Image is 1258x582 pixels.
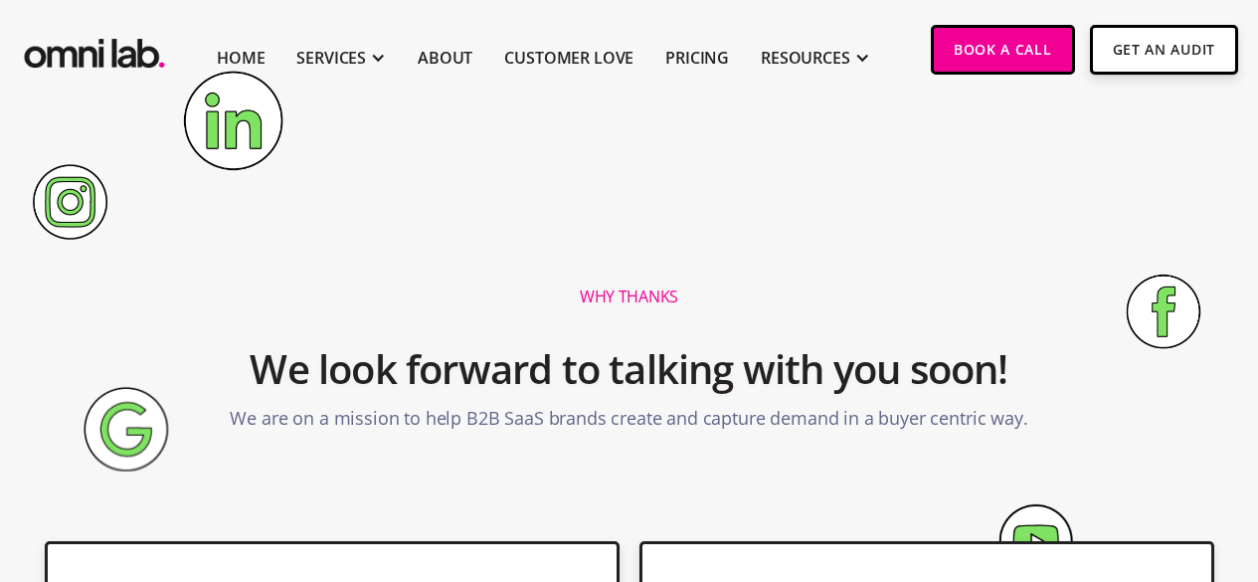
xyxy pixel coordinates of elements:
[761,46,850,70] div: RESOURCES
[296,46,366,70] div: SERVICES
[580,287,678,307] h1: Why Thanks
[20,25,169,74] img: Omni Lab: B2B SaaS Demand Generation Agency
[250,333,1007,405] h2: We look forward to talking with you soon!
[230,405,1027,442] p: We are on a mission to help B2B SaaS brands create and capture demand in a buyer centric way.
[217,46,265,70] a: Home
[504,46,633,70] a: Customer Love
[20,25,169,74] a: home
[418,46,472,70] a: About
[1090,25,1238,75] a: Get An Audit
[900,351,1258,582] iframe: Chat Widget
[931,25,1075,75] a: Book a Call
[665,46,729,70] a: Pricing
